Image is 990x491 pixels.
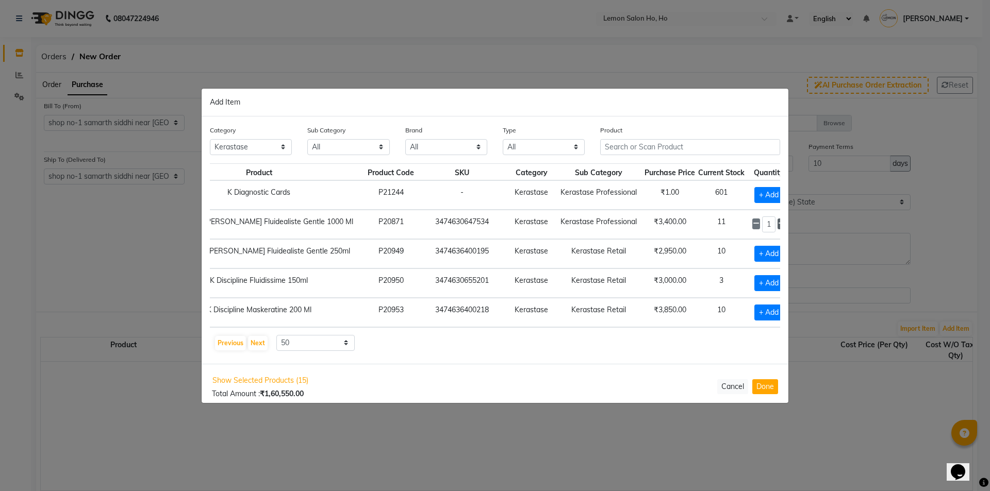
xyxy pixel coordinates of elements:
[508,239,554,268] td: Kerastase
[643,210,697,239] td: ₹3,400.00
[752,379,778,394] button: Done
[152,268,366,298] td: K Discipline Fluidissime 150ml
[152,327,366,357] td: K Discipline Maskeratine 500 Ml
[508,298,554,327] td: Kerastase
[152,239,366,268] td: K Discipline [PERSON_NAME] Fluidealiste Gentle 250ml
[754,275,783,291] span: + Add
[554,268,643,298] td: Kerastase Retail
[508,180,554,210] td: Kerastase
[717,379,748,394] button: Cancel
[416,298,508,327] td: 3474636400218
[366,210,416,239] td: P20871
[366,327,416,357] td: P20872
[508,210,554,239] td: Kerastase
[643,239,697,268] td: ₹2,950.00
[307,126,345,135] label: Sub Category
[697,298,746,327] td: 10
[754,187,783,203] span: + Add
[215,336,246,350] button: Previous
[416,210,508,239] td: 3474630647534
[152,298,366,327] td: K Discipline Maskeratine 200 Ml
[152,163,366,181] th: Product
[416,180,508,210] td: -
[697,163,746,181] th: Current Stock
[212,375,309,386] span: Show Selected Products (15)
[212,389,304,398] span: Total Amount :
[947,450,980,481] iframe: chat widget
[554,327,643,357] td: Kerastase Professional
[697,210,746,239] td: 11
[600,139,780,155] input: Search or Scan Product
[152,180,366,210] td: K Diagnostic Cards
[554,163,643,181] th: Sub Category
[554,180,643,210] td: Kerastase Professional
[697,239,746,268] td: 10
[366,268,416,298] td: P20950
[210,126,236,135] label: Category
[366,180,416,210] td: P21244
[746,163,791,181] th: Quantity
[508,268,554,298] td: Kerastase
[416,239,508,268] td: 3474636400195
[260,389,304,398] b: ₹1,60,550.00
[508,327,554,357] td: Kerastase
[643,327,697,357] td: ₹4,300.00
[645,168,695,177] span: Purchase Price
[416,268,508,298] td: 3474630655201
[754,304,783,320] span: + Add
[508,163,554,181] th: Category
[152,210,366,239] td: K Discipline [PERSON_NAME] Fluidealiste Gentle 1000 Ml
[366,298,416,327] td: P20953
[554,210,643,239] td: Kerastase Professional
[248,336,268,350] button: Next
[366,163,416,181] th: Product Code
[754,246,783,262] span: + Add
[697,327,746,357] td: 10
[600,126,622,135] label: Product
[554,298,643,327] td: Kerastase Retail
[503,126,516,135] label: Type
[405,126,422,135] label: Brand
[416,327,508,357] td: 3474630655034
[643,268,697,298] td: ₹3,000.00
[643,180,697,210] td: ₹1.00
[554,239,643,268] td: Kerastase Retail
[366,239,416,268] td: P20949
[416,163,508,181] th: SKU
[643,298,697,327] td: ₹3,850.00
[697,268,746,298] td: 3
[202,89,788,116] div: Add Item
[697,180,746,210] td: 601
